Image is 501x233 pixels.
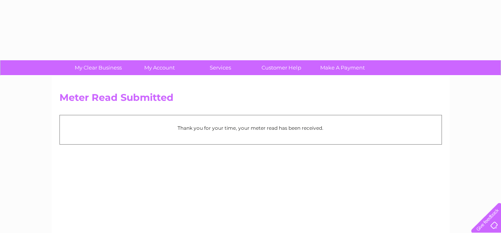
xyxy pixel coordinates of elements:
[248,60,315,75] a: Customer Help
[187,60,254,75] a: Services
[65,60,131,75] a: My Clear Business
[126,60,192,75] a: My Account
[59,92,442,107] h2: Meter Read Submitted
[64,124,438,132] p: Thank you for your time, your meter read has been received.
[309,60,376,75] a: Make A Payment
